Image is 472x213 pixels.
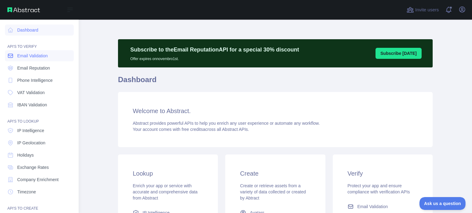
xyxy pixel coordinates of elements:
a: Email Reputation [5,63,74,74]
span: Email Validation [357,203,388,210]
h1: Dashboard [118,75,433,89]
span: Enrich your app or service with accurate and comprehensive data from Abstract [133,183,198,200]
span: Exchange Rates [17,164,49,170]
a: IP Intelligence [5,125,74,136]
span: Timezone [17,189,36,195]
a: Phone Intelligence [5,75,74,86]
div: API'S TO CREATE [5,199,74,211]
span: IP Intelligence [17,127,44,134]
p: Subscribe to the Email Reputation API for a special 30 % discount [130,45,299,54]
iframe: Toggle Customer Support [419,197,466,210]
span: Email Validation [17,53,48,59]
a: Dashboard [5,25,74,36]
span: VAT Validation [17,89,45,96]
span: IP Geolocation [17,140,45,146]
span: Protect your app and ensure compliance with verification APIs [348,183,410,194]
a: Holidays [5,150,74,161]
button: Subscribe [DATE] [376,48,422,59]
p: Offer expires on novembro 1st. [130,54,299,61]
a: Company Enrichment [5,174,74,185]
span: Invite users [415,6,439,13]
a: Email Validation [5,50,74,61]
span: Holidays [17,152,34,158]
a: Exchange Rates [5,162,74,173]
span: Abstract provides powerful APIs to help you enrich any user experience or automate any workflow. [133,121,320,126]
span: free credits [182,127,203,132]
a: IP Geolocation [5,137,74,148]
div: API'S TO VERIFY [5,37,74,49]
span: Create or retrieve assets from a variety of data collected or created by Abtract [240,183,306,200]
h3: Welcome to Abstract. [133,107,418,115]
a: Email Validation [345,201,420,212]
a: Timezone [5,186,74,197]
a: VAT Validation [5,87,74,98]
span: Your account comes with across all Abstract APIs. [133,127,249,132]
span: Company Enrichment [17,177,59,183]
button: Invite users [405,5,440,15]
span: Phone Intelligence [17,77,53,83]
span: Email Reputation [17,65,50,71]
h3: Lookup [133,169,203,178]
div: API'S TO LOOKUP [5,112,74,124]
h3: Verify [348,169,418,178]
h3: Create [240,169,310,178]
a: IBAN Validation [5,99,74,110]
span: IBAN Validation [17,102,47,108]
img: Abstract API [7,7,40,12]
